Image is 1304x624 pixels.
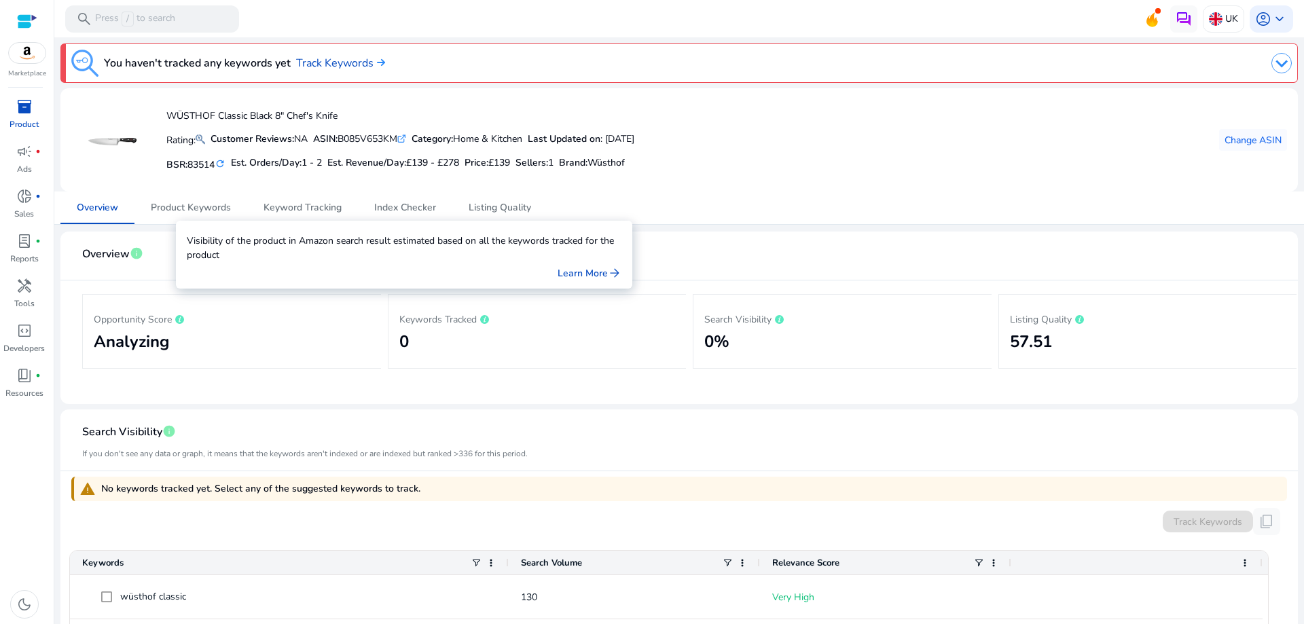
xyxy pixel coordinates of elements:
p: Reports [10,253,39,265]
p: Very High [772,583,999,611]
img: uk.svg [1209,12,1222,26]
span: / [122,12,134,26]
span: Brand [559,156,585,169]
b: Category: [412,132,453,145]
p: Marketplace [8,69,46,79]
span: £139 - £278 [406,156,459,169]
span: handyman [16,278,33,294]
b: ASIN: [313,132,338,145]
p: Rating: [166,131,205,147]
p: Resources [5,387,43,399]
span: Product Keywords [151,203,231,213]
span: Overview [77,203,118,213]
div: NA [211,132,308,146]
span: 83514 [187,158,215,171]
span: 130 [521,591,537,604]
span: Wüsthof [587,156,625,169]
span: info [130,246,143,260]
p: Sales [14,208,34,220]
span: Keyword Tracking [264,203,342,213]
span: Change ASIN [1225,133,1282,147]
h3: You haven't tracked any keywords yet [104,55,291,71]
span: inventory_2 [16,98,33,115]
p: Product [10,118,39,130]
h2: 0 [399,332,676,352]
h2: 57.51 [1010,332,1286,352]
img: dropdown-arrow.svg [1271,53,1292,73]
h5: Price: [465,158,510,169]
b: Last Updated on [528,132,600,145]
span: search [76,11,92,27]
h5: Est. Orders/Day: [231,158,322,169]
div: B085V653KM [313,132,406,146]
h4: WÜSTHOF Classic Black 8" Chef's Knife [166,111,634,122]
span: info [162,424,176,438]
img: arrow-right.svg [374,58,385,67]
span: code_blocks [16,323,33,339]
span: Search Volume [521,557,582,569]
span: No keywords tracked yet. Select any of the suggested keywords to track. [101,482,420,496]
p: Listing Quality [1010,310,1286,327]
img: 61uQ9ypCEIL.jpg [87,115,138,166]
span: arrow_forward [608,266,621,280]
span: Search Visibility [82,420,162,444]
h5: BSR: [166,156,225,171]
span: lab_profile [16,233,33,249]
span: keyboard_arrow_down [1271,11,1288,27]
span: Relevance Score [772,557,839,569]
span: fiber_manual_record [35,373,41,378]
span: 1 - 2 [302,156,322,169]
span: fiber_manual_record [35,149,41,154]
span: dark_mode [16,596,33,612]
p: Tools [14,297,35,310]
b: Customer Reviews: [211,132,294,145]
span: warning [79,481,96,497]
h5: Sellers: [515,158,554,169]
h5: : [559,158,625,169]
span: Keywords [82,557,124,569]
span: Overview [82,242,130,266]
mat-card-subtitle: If you don't see any data or graph, it means that the keywords aren't indexed or are indexed but ... [82,447,528,460]
h2: Analyzing [94,332,370,352]
p: Press to search [95,12,175,26]
span: fiber_manual_record [35,238,41,244]
p: Opportunity Score [94,310,370,327]
span: donut_small [16,188,33,204]
img: keyword-tracking.svg [71,50,98,77]
h5: Est. Revenue/Day: [327,158,459,169]
p: Visibility of the product in Amazon search result estimated based on all the keywords tracked for... [187,234,621,262]
span: 1 [548,156,554,169]
a: Learn More [558,266,621,280]
span: campaign [16,143,33,160]
span: account_circle [1255,11,1271,27]
p: Search Visibility [704,310,981,327]
span: £139 [488,156,510,169]
div: Home & Kitchen [412,132,522,146]
p: Developers [3,342,45,354]
button: Change ASIN [1219,129,1287,151]
p: Keywords Tracked [399,310,676,327]
span: wüsthof classic [120,590,186,603]
p: UK [1225,7,1238,31]
span: Index Checker [374,203,436,213]
span: book_4 [16,367,33,384]
img: amazon.svg [9,43,46,63]
div: : [DATE] [528,132,634,146]
mat-icon: refresh [215,158,225,170]
span: fiber_manual_record [35,194,41,199]
h2: 0% [704,332,981,352]
span: Listing Quality [469,203,531,213]
a: Track Keywords [296,55,385,71]
p: Ads [17,163,32,175]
